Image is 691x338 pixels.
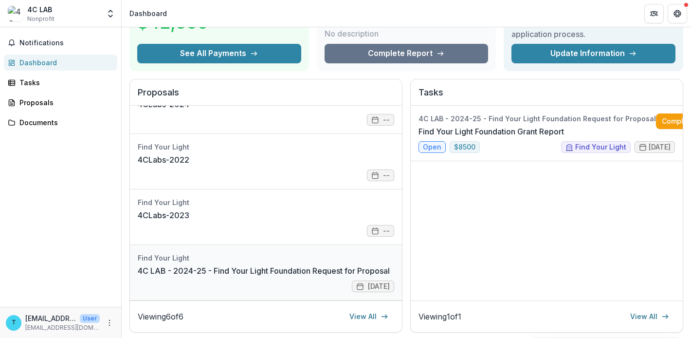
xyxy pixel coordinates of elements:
p: [EMAIL_ADDRESS][DOMAIN_NAME] [25,323,100,332]
div: Documents [19,117,109,128]
p: [EMAIL_ADDRESS][DOMAIN_NAME] [25,313,76,323]
a: 4CLabs-2024 [138,98,189,110]
h2: Tasks [418,87,675,106]
a: Find Your Light Foundation Grant Report [418,126,564,137]
div: Tasks [19,77,109,88]
a: Dashboard [4,55,117,71]
nav: breadcrumb [126,6,171,20]
p: Viewing 1 of 1 [418,311,461,322]
p: User [80,314,100,323]
a: 4CLabs-2023 [138,209,189,221]
button: See All Payments [137,44,301,63]
button: Partners [644,4,664,23]
h2: Proposals [138,87,394,106]
div: Dashboard [129,8,167,19]
a: Tasks [4,75,117,91]
div: 4C LAB [27,4,55,15]
p: Viewing 6 of 6 [138,311,183,322]
div: Proposals [19,97,109,108]
span: Nonprofit [27,15,55,23]
div: Dashboard [19,57,109,68]
a: View All [344,309,394,324]
a: 4CLabs-2022 [138,154,189,166]
button: Get Help [668,4,687,23]
a: 4C LAB - 2024-25 - Find Your Light Foundation Request for Proposal [138,265,390,277]
a: Update Information [511,44,675,63]
a: Proposals [4,94,117,111]
span: Notifications [19,39,113,47]
button: More [104,317,115,329]
button: Open entity switcher [104,4,117,23]
a: View All [624,309,675,324]
a: Documents [4,114,117,131]
div: thea@4clab.org [12,319,16,326]
img: 4C LAB [8,6,23,21]
p: No description [325,28,379,39]
a: Complete Report [325,44,489,63]
button: Notifications [4,35,117,51]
